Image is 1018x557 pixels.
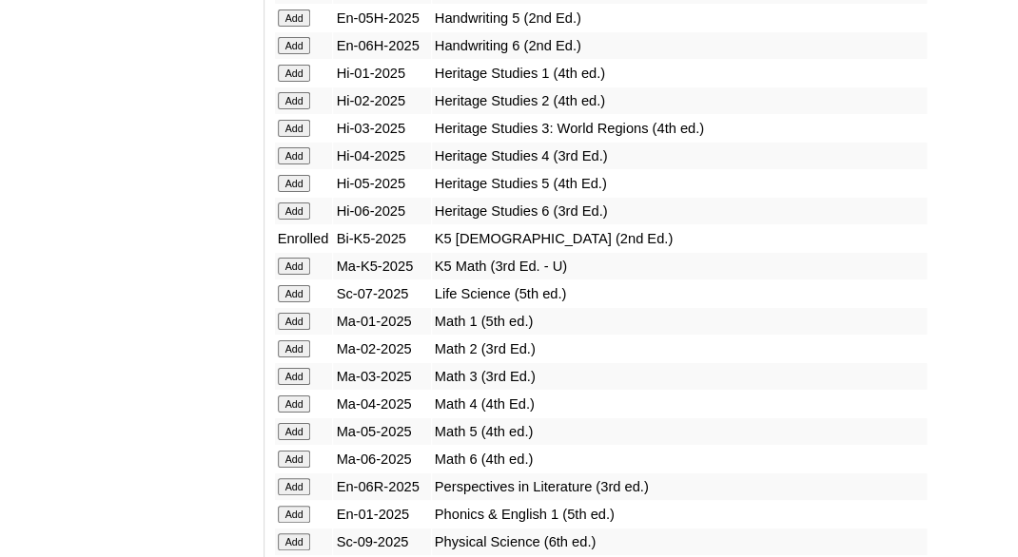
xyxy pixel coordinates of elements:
[432,225,927,252] td: K5 [DEMOGRAPHIC_DATA] (2nd Ed.)
[333,473,430,500] td: En-06R-2025
[278,258,311,275] input: Add
[432,87,927,114] td: Heritage Studies 2 (4th ed.)
[432,418,927,445] td: Math 5 (4th ed.)
[333,225,430,252] td: Bi-K5-2025
[432,501,927,528] td: Phonics & English 1 (5th ed.)
[278,368,311,385] input: Add
[333,336,430,362] td: Ma-02-2025
[432,60,927,86] td: Heritage Studies 1 (4th ed.)
[333,363,430,390] td: Ma-03-2025
[432,528,927,555] td: Physical Science (6th ed.)
[333,253,430,279] td: Ma-K5-2025
[278,285,311,302] input: Add
[333,170,430,197] td: Hi-05-2025
[278,10,311,27] input: Add
[333,308,430,335] td: Ma-01-2025
[278,340,311,357] input: Add
[278,65,311,82] input: Add
[432,446,927,472] td: Math 6 (4th ed.)
[278,506,311,523] input: Add
[432,391,927,417] td: Math 4 (4th Ed.)
[333,115,430,142] td: Hi-03-2025
[432,363,927,390] td: Math 3 (3rd Ed.)
[278,175,311,192] input: Add
[278,120,311,137] input: Add
[432,198,927,224] td: Heritage Studies 6 (3rd Ed.)
[333,5,430,31] td: En-05H-2025
[278,395,311,413] input: Add
[432,32,927,59] td: Handwriting 6 (2nd Ed.)
[432,280,927,307] td: Life Science (5th ed.)
[333,87,430,114] td: Hi-02-2025
[278,147,311,164] input: Add
[333,32,430,59] td: En-06H-2025
[333,143,430,169] td: Hi-04-2025
[333,446,430,472] td: Ma-06-2025
[275,225,333,252] td: Enrolled
[432,115,927,142] td: Heritage Studies 3: World Regions (4th ed.)
[278,37,311,54] input: Add
[278,533,311,550] input: Add
[333,391,430,417] td: Ma-04-2025
[278,202,311,220] input: Add
[432,336,927,362] td: Math 2 (3rd Ed.)
[333,60,430,86] td: Hi-01-2025
[333,528,430,555] td: Sc-09-2025
[432,143,927,169] td: Heritage Studies 4 (3rd Ed.)
[278,313,311,330] input: Add
[278,478,311,495] input: Add
[278,451,311,468] input: Add
[432,170,927,197] td: Heritage Studies 5 (4th Ed.)
[432,473,927,500] td: Perspectives in Literature (3rd ed.)
[278,92,311,109] input: Add
[333,280,430,307] td: Sc-07-2025
[432,308,927,335] td: Math 1 (5th ed.)
[333,501,430,528] td: En-01-2025
[278,423,311,440] input: Add
[432,5,927,31] td: Handwriting 5 (2nd Ed.)
[333,418,430,445] td: Ma-05-2025
[333,198,430,224] td: Hi-06-2025
[432,253,927,279] td: K5 Math (3rd Ed. - U)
